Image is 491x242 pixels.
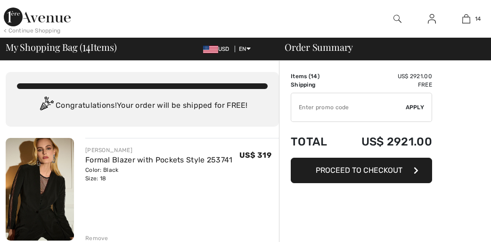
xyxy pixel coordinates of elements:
[316,166,402,175] span: Proceed to Checkout
[82,40,90,52] span: 14
[339,126,432,158] td: US$ 2921.00
[291,158,432,183] button: Proceed to Checkout
[291,126,339,158] td: Total
[17,97,268,115] div: Congratulations! Your order will be shipped for FREE!
[85,155,233,164] a: Formal Blazer with Pockets Style 253741
[291,81,339,89] td: Shipping
[203,46,218,53] img: US Dollar
[393,13,401,24] img: search the website
[4,26,61,35] div: < Continue Shopping
[462,13,470,24] img: My Bag
[85,166,233,183] div: Color: Black Size: 18
[339,72,432,81] td: US$ 2921.00
[6,138,74,241] img: Formal Blazer with Pockets Style 253741
[475,15,481,23] span: 14
[203,46,233,52] span: USD
[339,81,432,89] td: Free
[239,151,271,160] span: US$ 319
[85,146,233,154] div: [PERSON_NAME]
[291,93,406,121] input: Promo code
[4,8,71,26] img: 1ère Avenue
[6,42,117,52] span: My Shopping Bag ( Items)
[428,13,436,24] img: My Info
[291,72,339,81] td: Items ( )
[420,13,443,25] a: Sign In
[239,46,251,52] span: EN
[273,42,485,52] div: Order Summary
[37,97,56,115] img: Congratulation2.svg
[406,103,425,112] span: Apply
[450,13,483,24] a: 14
[311,73,318,80] span: 14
